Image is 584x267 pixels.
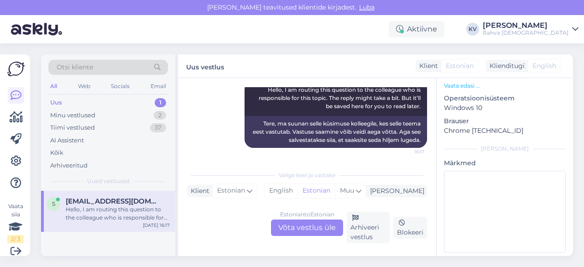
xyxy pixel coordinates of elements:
[50,148,63,157] div: Kõik
[50,111,95,120] div: Minu vestlused
[393,217,427,239] div: Blokeeri
[76,80,92,92] div: Web
[7,202,24,243] div: Vaata siia
[48,80,59,92] div: All
[149,80,168,92] div: Email
[444,116,566,126] p: Brauser
[154,111,166,120] div: 2
[150,123,166,132] div: 37
[444,145,566,153] div: [PERSON_NAME]
[245,116,427,148] div: Tere, ma suunan selle küsimuse kolleegile, kes selle teema eest vastutab. Vastuse saamine võib ve...
[187,186,209,196] div: Klient
[416,61,438,71] div: Klient
[50,98,62,107] div: Uus
[444,94,566,103] p: Operatsioonisüsteem
[444,103,566,113] p: Windows 10
[87,177,130,185] span: Uued vestlused
[483,29,568,37] div: Rahva [DEMOGRAPHIC_DATA]
[143,222,170,229] div: [DATE] 16:17
[483,22,568,29] div: [PERSON_NAME]
[390,148,424,155] span: 16:17
[340,186,354,194] span: Muu
[280,210,334,219] div: Estonian to Estonian
[155,98,166,107] div: 1
[444,82,566,90] p: Vaata edasi ...
[66,205,170,222] div: Hello, I am routing this question to the colleague who is responsible for this topic. The reply m...
[50,161,88,170] div: Arhiveeritud
[50,123,95,132] div: Tiimi vestlused
[532,61,556,71] span: English
[347,212,390,243] div: Arhiveeri vestlus
[366,186,424,196] div: [PERSON_NAME]
[483,22,579,37] a: [PERSON_NAME]Rahva [DEMOGRAPHIC_DATA]
[187,171,427,179] div: Valige keel ja vastake
[57,63,93,72] span: Otsi kliente
[297,184,335,198] div: Estonian
[66,197,161,205] span: sven.lindstrom52@gmail.com
[259,86,422,110] span: Hello, I am routing this question to the colleague who is responsible for this topic. The reply m...
[217,186,245,196] span: Estonian
[271,220,343,236] div: Võta vestlus üle
[389,21,444,37] div: Aktiivne
[7,235,24,243] div: 2 / 3
[444,158,566,168] p: Märkmed
[7,62,25,76] img: Askly Logo
[50,136,84,145] div: AI Assistent
[446,61,474,71] span: Estonian
[466,23,479,36] div: KV
[186,60,224,72] label: Uus vestlus
[486,61,525,71] div: Klienditugi
[356,3,377,11] span: Luba
[444,126,566,136] p: Chrome [TECHNICAL_ID]
[109,80,131,92] div: Socials
[52,200,55,207] span: s
[265,184,297,198] div: English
